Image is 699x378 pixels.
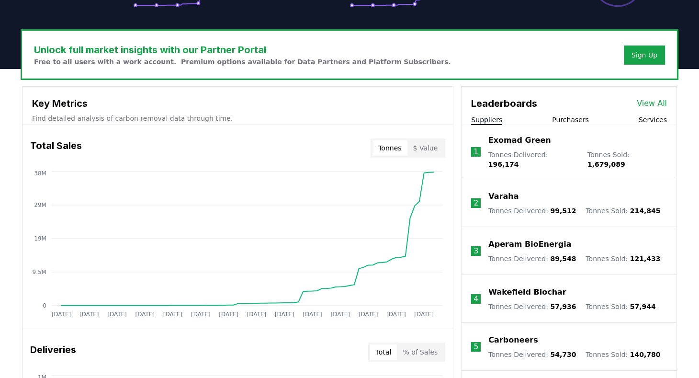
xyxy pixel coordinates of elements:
[630,207,661,215] span: 214,845
[488,160,519,168] span: 196,174
[474,245,478,257] p: 3
[407,140,444,156] button: $ Value
[107,311,127,318] tspan: [DATE]
[163,311,183,318] tspan: [DATE]
[630,351,661,358] span: 140,780
[474,293,478,305] p: 4
[30,343,76,362] h3: Deliveries
[552,115,589,125] button: Purchasers
[474,197,478,209] p: 2
[372,140,407,156] button: Tonnes
[630,303,656,310] span: 57,944
[488,286,566,298] a: Wakefield Biochar
[488,350,576,359] p: Tonnes Delivered :
[32,114,443,123] p: Find detailed analysis of carbon removal data through time.
[471,115,502,125] button: Suppliers
[624,46,665,65] button: Sign Up
[471,96,537,111] h3: Leaderboards
[331,311,350,318] tspan: [DATE]
[30,138,82,158] h3: Total Sales
[386,311,406,318] tspan: [DATE]
[488,135,551,146] a: Exomad Green
[586,206,660,216] p: Tonnes Sold :
[275,311,294,318] tspan: [DATE]
[550,255,576,263] span: 89,548
[586,254,660,263] p: Tonnes Sold :
[191,311,211,318] tspan: [DATE]
[631,50,657,60] a: Sign Up
[488,191,519,202] a: Varaha
[43,302,46,309] tspan: 0
[488,302,576,311] p: Tonnes Delivered :
[586,302,655,311] p: Tonnes Sold :
[34,235,46,242] tspan: 19M
[587,150,667,169] p: Tonnes Sold :
[488,206,576,216] p: Tonnes Delivered :
[639,115,667,125] button: Services
[488,254,576,263] p: Tonnes Delivered :
[34,202,46,208] tspan: 29M
[488,334,538,346] a: Carboneers
[397,344,443,360] button: % of Sales
[550,351,576,358] span: 54,730
[52,311,71,318] tspan: [DATE]
[488,150,578,169] p: Tonnes Delivered :
[474,146,478,158] p: 1
[247,311,267,318] tspan: [DATE]
[219,311,239,318] tspan: [DATE]
[34,170,46,177] tspan: 38M
[637,98,667,109] a: View All
[79,311,99,318] tspan: [DATE]
[488,239,571,250] a: Aperam BioEnergia
[135,311,155,318] tspan: [DATE]
[415,311,434,318] tspan: [DATE]
[303,311,322,318] tspan: [DATE]
[34,43,451,57] h3: Unlock full market insights with our Partner Portal
[550,303,576,310] span: 57,936
[33,269,46,275] tspan: 9.5M
[630,255,661,263] span: 121,433
[32,96,443,111] h3: Key Metrics
[359,311,378,318] tspan: [DATE]
[587,160,625,168] span: 1,679,089
[586,350,660,359] p: Tonnes Sold :
[34,57,451,67] p: Free to all users with a work account. Premium options available for Data Partners and Platform S...
[474,341,478,353] p: 5
[550,207,576,215] span: 99,512
[370,344,397,360] button: Total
